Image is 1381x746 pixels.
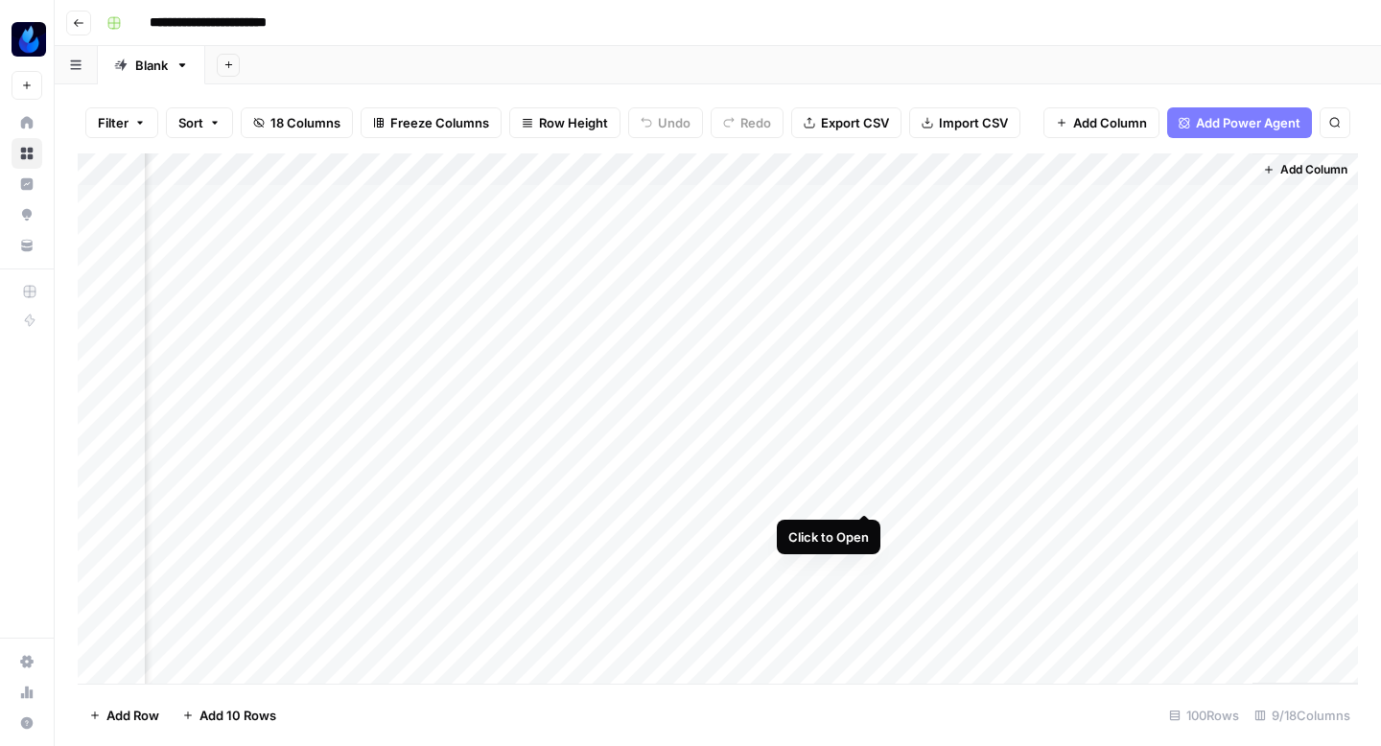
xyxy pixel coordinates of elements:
[658,113,690,132] span: Undo
[740,113,771,132] span: Redo
[12,646,42,677] a: Settings
[85,107,158,138] button: Filter
[98,46,205,84] a: Blank
[106,706,159,725] span: Add Row
[270,113,340,132] span: 18 Columns
[821,113,889,132] span: Export CSV
[171,700,288,731] button: Add 10 Rows
[178,113,203,132] span: Sort
[12,22,46,57] img: AgentFire Content Logo
[241,107,353,138] button: 18 Columns
[1167,107,1312,138] button: Add Power Agent
[166,107,233,138] button: Sort
[390,113,489,132] span: Freeze Columns
[509,107,620,138] button: Row Height
[788,527,869,547] div: Click to Open
[1196,113,1300,132] span: Add Power Agent
[939,113,1008,132] span: Import CSV
[12,138,42,169] a: Browse
[909,107,1020,138] button: Import CSV
[12,230,42,261] a: Your Data
[361,107,502,138] button: Freeze Columns
[711,107,784,138] button: Redo
[539,113,608,132] span: Row Height
[1280,161,1347,178] span: Add Column
[12,708,42,738] button: Help + Support
[791,107,901,138] button: Export CSV
[1043,107,1159,138] button: Add Column
[98,113,129,132] span: Filter
[12,107,42,138] a: Home
[1247,700,1358,731] div: 9/18 Columns
[78,700,171,731] button: Add Row
[1255,157,1355,182] button: Add Column
[135,56,168,75] div: Blank
[12,169,42,199] a: Insights
[12,15,42,63] button: Workspace: AgentFire Content
[12,677,42,708] a: Usage
[628,107,703,138] button: Undo
[199,706,276,725] span: Add 10 Rows
[12,199,42,230] a: Opportunities
[1073,113,1147,132] span: Add Column
[1161,700,1247,731] div: 100 Rows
